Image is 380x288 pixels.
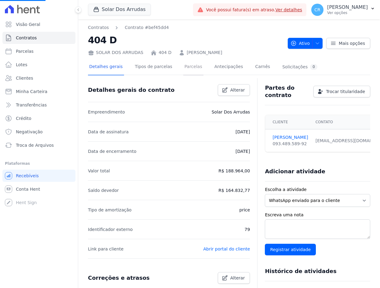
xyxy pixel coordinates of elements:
a: Detalhes gerais [88,59,124,75]
nav: Breadcrumb [88,24,283,31]
a: Antecipações [213,59,244,75]
a: Contratos [2,32,75,44]
p: Link para cliente [88,245,123,253]
span: Crédito [16,115,31,121]
span: Minha Carteira [16,88,47,95]
a: Alterar [218,84,250,96]
div: 0 [310,64,317,70]
a: Transferências [2,99,75,111]
span: CR [314,8,320,12]
span: Lotes [16,62,27,68]
a: [PERSON_NAME] [187,49,222,56]
button: Ativo [288,38,323,49]
a: Visão Geral [2,18,75,31]
span: Alterar [230,275,245,281]
p: Solar Dos Arrudas [212,108,250,116]
a: Crédito [2,112,75,124]
p: [DATE] [236,128,250,135]
a: Trocar titularidade [313,86,370,97]
a: Abrir portal do cliente [203,247,250,251]
a: 404 D [159,49,171,56]
a: Lotes [2,59,75,71]
p: Tipo de amortização [88,206,132,214]
a: Conta Hent [2,183,75,195]
span: Conta Hent [16,186,40,192]
div: Plataformas [5,160,73,167]
div: SOLAR DOS ARRUDAS [88,49,143,56]
p: [PERSON_NAME] [327,4,368,10]
h3: Partes do contrato [265,84,309,99]
p: Data de assinatura [88,128,129,135]
p: price [239,206,250,214]
label: Escreva uma nota [265,212,370,218]
span: Ativo [290,38,310,49]
a: Clientes [2,72,75,84]
h3: Detalhes gerais do contrato [88,86,174,94]
span: Recebíveis [16,173,39,179]
a: Parcelas [183,59,203,75]
button: CR [PERSON_NAME] Ver opções [306,1,380,18]
p: R$ 188.964,00 [218,167,250,175]
p: Saldo devedor [88,187,119,194]
a: [PERSON_NAME] [272,134,308,141]
p: R$ 164.832,77 [218,187,250,194]
label: Escolha a atividade [265,186,370,193]
a: Negativação [2,126,75,138]
p: 79 [245,226,250,233]
a: Recebíveis [2,170,75,182]
h3: Adicionar atividade [265,168,325,175]
p: Valor total [88,167,110,175]
a: Carnês [254,59,271,75]
div: Solicitações [282,64,317,70]
a: Mais opções [326,38,370,49]
p: Identificador externo [88,226,133,233]
span: Troca de Arquivos [16,142,54,148]
a: Tipos de parcelas [134,59,174,75]
span: Alterar [230,87,245,93]
p: Data de encerramento [88,148,137,155]
span: Transferências [16,102,47,108]
p: Empreendimento [88,108,125,116]
span: Contratos [16,35,37,41]
span: Negativação [16,129,43,135]
a: Contratos [88,24,109,31]
h2: 404 D [88,33,283,47]
a: Troca de Arquivos [2,139,75,151]
span: Trocar titularidade [326,88,365,95]
span: Visão Geral [16,21,40,27]
nav: Breadcrumb [88,24,169,31]
th: Cliente [265,115,312,129]
span: Clientes [16,75,33,81]
h3: Correções e atrasos [88,274,150,282]
a: Minha Carteira [2,85,75,98]
div: 093.489.589-92 [272,141,308,147]
a: Alterar [218,272,250,284]
p: Ver opções [327,10,368,15]
span: Mais opções [339,40,365,46]
span: Você possui fatura(s) em atraso. [206,7,302,13]
button: Solar Dos Arrudas [88,4,151,15]
h3: Histórico de atividades [265,268,336,275]
span: Parcelas [16,48,34,54]
a: Ver detalhes [276,7,302,12]
a: Contrato #bef45dd4 [125,24,169,31]
p: [DATE] [236,148,250,155]
input: Registrar atividade [265,244,316,255]
a: Solicitações0 [281,59,319,75]
a: Parcelas [2,45,75,57]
